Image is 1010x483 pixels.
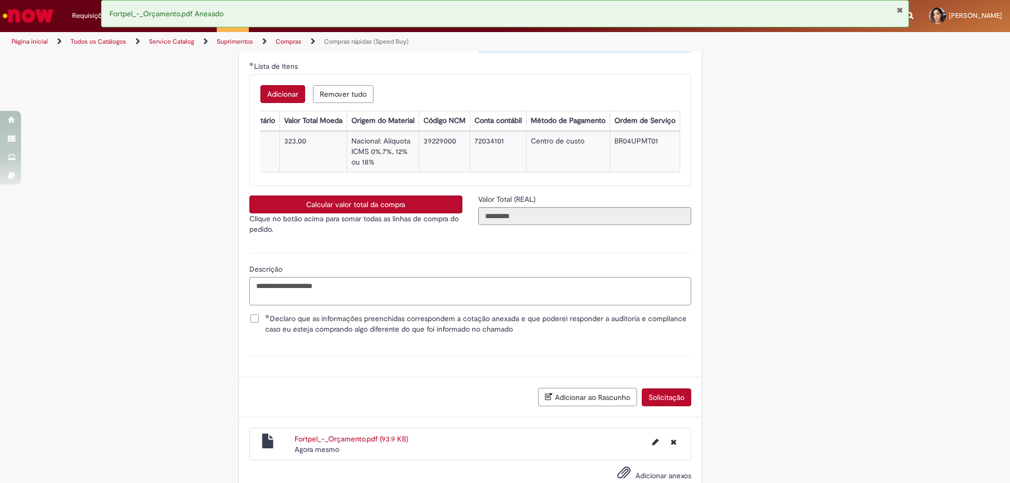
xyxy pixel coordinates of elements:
[217,37,253,46] a: Suprimentos
[109,9,224,18] span: Fortpel_-_Orçamento.pdf Anexado
[478,194,538,204] label: Somente leitura - Valor Total (REAL)
[1,5,55,26] img: ServiceNow
[478,207,691,225] input: Valor Total (REAL)
[664,434,683,450] button: Excluir Fortpel_-_Orçamento.pdf
[254,61,300,71] span: Lista de Itens
[149,37,194,46] a: Service Catalog
[478,194,538,204] span: Somente leitura - Valor Total (REAL)
[949,11,1002,20] span: [PERSON_NAME]
[295,445,339,454] time: 29/08/2025 08:41:26
[295,434,408,444] a: Fortpel_-_Orçamento.pdf (93.9 KB)
[8,32,665,52] ul: Trilhas de página
[610,111,680,131] th: Ordem de Serviço
[12,37,48,46] a: Página inicial
[249,62,254,66] span: Obrigatório Preenchido
[324,37,409,46] a: Compras rápidas (Speed Buy)
[260,85,305,103] button: Add a row for Lista de Itens
[642,388,691,406] button: Solicitação
[249,277,691,305] textarea: Descrição
[249,264,285,274] span: Descrição
[265,314,270,318] span: Obrigatório Preenchido
[276,37,301,46] a: Compras
[419,111,470,131] th: Código NCM
[610,132,680,172] td: BR04UPMT01
[470,132,526,172] td: 72034101
[347,111,419,131] th: Origem do Material
[295,445,339,454] span: Agora mesmo
[635,471,691,480] span: Adicionar anexos
[265,313,691,334] span: Declaro que as informações preenchidas correspondem a cotação anexada e que poderei responder a a...
[646,434,665,450] button: Editar nome de arquivo Fortpel_-_Orçamento.pdf
[526,132,610,172] td: Centro de custo
[249,196,462,213] button: Calcular valor total da compra
[279,111,347,131] th: Valor Total Moeda
[470,111,526,131] th: Conta contábil
[347,132,419,172] td: Nacional: Alíquota ICMS 0%,7%, 12% ou 18%
[526,111,610,131] th: Método de Pagamento
[313,85,373,103] button: Remove all rows for Lista de Itens
[538,388,637,406] button: Adicionar ao Rascunho
[419,132,470,172] td: 39229000
[72,11,109,21] span: Requisições
[896,6,903,14] button: Fechar Notificação
[249,213,462,234] p: Clique no botão acima para somar todas as linhas de compra do pedido.
[279,132,347,172] td: 323,00
[70,37,126,46] a: Todos os Catálogos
